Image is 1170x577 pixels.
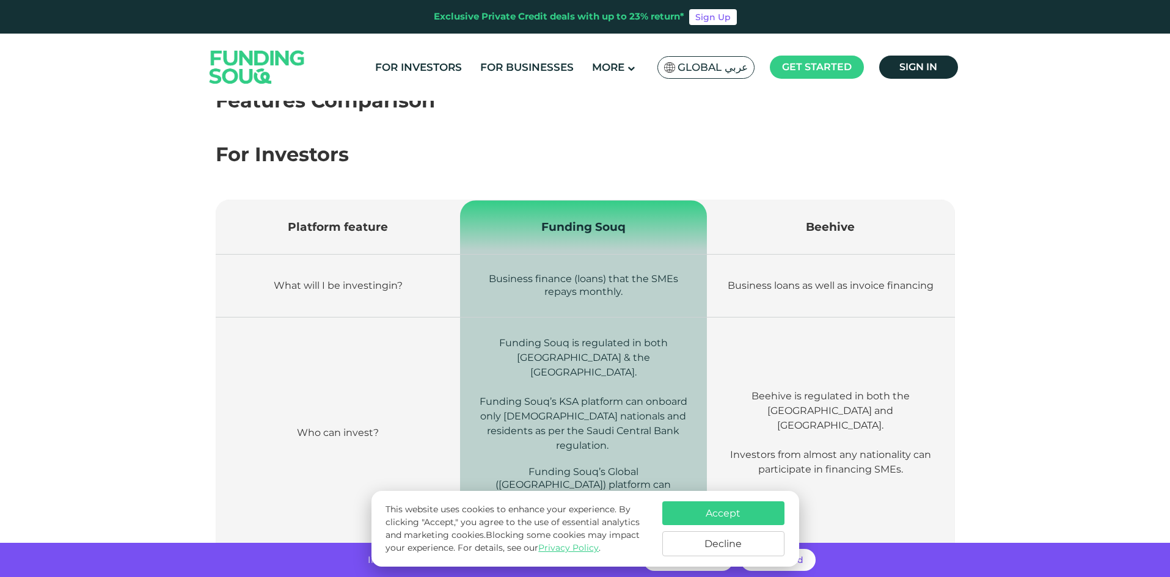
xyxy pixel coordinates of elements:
button: Accept [662,501,784,525]
span: Business loans as well as invoice financing [728,280,934,291]
span: Business finance (loans) that the SMEs repays monthly. [489,273,678,297]
span: Sign in [899,61,937,73]
span: Platform feature [288,220,388,234]
img: SA Flag [664,62,675,73]
span: For details, see our . [458,542,601,553]
span: Global عربي [678,60,748,74]
span: Funding Souq [541,220,626,234]
a: Sign in [879,56,958,79]
span: Who can invest? [297,427,379,438]
span: Get started [782,61,852,73]
span: Beehive [806,220,855,234]
a: Privacy Policy [538,542,599,553]
span: in? [389,280,403,291]
button: Decline [662,531,784,556]
span: Beehive is regulated in both the [GEOGRAPHIC_DATA] and [GEOGRAPHIC_DATA]. Investors from almost a... [730,390,931,475]
span: Funding Souq is regulated in both [GEOGRAPHIC_DATA] & the [GEOGRAPHIC_DATA]. [499,337,668,378]
span: More [592,61,624,73]
p: This website uses cookies to enhance your experience. By clicking "Accept," you agree to the use ... [386,503,649,554]
span: Funding Souq’s KSA platform can onboard only [DEMOGRAPHIC_DATA] nationals and residents as per th... [480,396,687,451]
a: For Businesses [477,57,577,78]
div: Exclusive Private Credit deals with up to 23% return* [434,10,684,24]
span: Invest with no hidden fees and get returns of up to [368,554,598,565]
span: What will I be investing [274,280,389,291]
a: Sign Up [689,9,737,25]
span: Funding Souq’s Global ([GEOGRAPHIC_DATA]) platform can onboard nearly all nationalities, allowing... [486,466,681,529]
div: For Investors [216,140,955,169]
span: Blocking some cookies may impact your experience. [386,529,640,553]
a: For Investors [372,57,465,78]
img: Logo [197,36,317,98]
